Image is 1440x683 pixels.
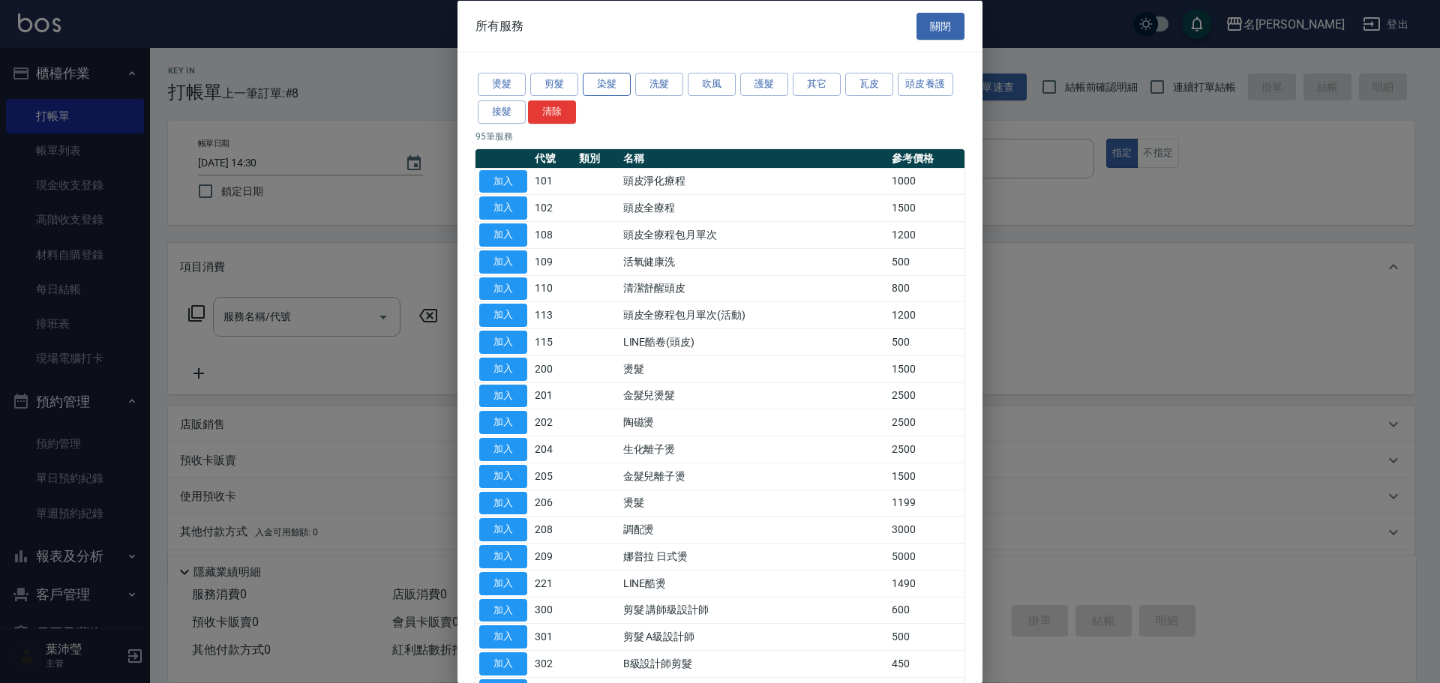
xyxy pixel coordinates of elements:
td: 頭皮全療程包月單次(活動) [619,301,888,328]
button: 加入 [479,223,527,247]
td: 金髮兒燙髮 [619,382,888,409]
th: 代號 [531,148,575,168]
button: 接髮 [478,100,526,123]
td: 1490 [888,570,964,597]
td: 102 [531,194,575,221]
td: 450 [888,650,964,677]
td: 110 [531,275,575,302]
td: 生化離子燙 [619,436,888,463]
td: B級設計師剪髮 [619,650,888,677]
button: 加入 [479,598,527,622]
td: 頭皮全療程 [619,194,888,221]
td: 500 [888,328,964,355]
td: 1500 [888,194,964,221]
button: 加入 [479,438,527,461]
th: 類別 [575,148,619,168]
button: 加入 [479,545,527,568]
td: 娜普拉 日式燙 [619,543,888,570]
td: 108 [531,221,575,248]
td: 221 [531,570,575,597]
button: 清除 [528,100,576,123]
td: 1500 [888,355,964,382]
td: 調配燙 [619,516,888,543]
button: 加入 [479,384,527,407]
button: 加入 [479,464,527,487]
td: 109 [531,248,575,275]
td: 1500 [888,463,964,490]
td: 301 [531,623,575,650]
td: 205 [531,463,575,490]
button: 吹風 [688,73,736,96]
td: 300 [531,597,575,624]
th: 名稱 [619,148,888,168]
p: 95 筆服務 [475,129,964,142]
button: 剪髮 [530,73,578,96]
button: 頭皮養護 [898,73,953,96]
td: 600 [888,597,964,624]
td: 頭皮淨化療程 [619,168,888,195]
td: 101 [531,168,575,195]
td: 201 [531,382,575,409]
td: 302 [531,650,575,677]
td: 208 [531,516,575,543]
button: 洗髮 [635,73,683,96]
td: 剪髮 A級設計師 [619,623,888,650]
td: 燙髮 [619,490,888,517]
td: 115 [531,328,575,355]
td: 800 [888,275,964,302]
button: 加入 [479,518,527,541]
button: 染髮 [583,73,631,96]
td: 2500 [888,382,964,409]
td: 2500 [888,436,964,463]
button: 加入 [479,331,527,354]
td: 2500 [888,409,964,436]
td: 3000 [888,516,964,543]
td: 206 [531,490,575,517]
td: 活氧健康洗 [619,248,888,275]
td: 500 [888,248,964,275]
td: 113 [531,301,575,328]
button: 瓦皮 [845,73,893,96]
td: LINE酷卷(頭皮) [619,328,888,355]
td: 5000 [888,543,964,570]
td: 金髮兒離子燙 [619,463,888,490]
button: 關閉 [916,12,964,40]
td: 陶磁燙 [619,409,888,436]
button: 燙髮 [478,73,526,96]
button: 加入 [479,625,527,649]
td: 1200 [888,301,964,328]
td: 500 [888,623,964,650]
td: 頭皮全療程包月單次 [619,221,888,248]
td: LINE酷燙 [619,570,888,597]
button: 加入 [479,169,527,193]
td: 202 [531,409,575,436]
button: 護髮 [740,73,788,96]
button: 加入 [479,304,527,327]
td: 1200 [888,221,964,248]
td: 清潔舒醒頭皮 [619,275,888,302]
button: 加入 [479,357,527,380]
button: 其它 [793,73,841,96]
button: 加入 [479,196,527,220]
span: 所有服務 [475,18,523,33]
td: 剪髮 講師級設計師 [619,597,888,624]
button: 加入 [479,250,527,273]
button: 加入 [479,652,527,676]
td: 200 [531,355,575,382]
button: 加入 [479,277,527,300]
td: 1000 [888,168,964,195]
td: 燙髮 [619,355,888,382]
td: 209 [531,543,575,570]
td: 1199 [888,490,964,517]
button: 加入 [479,491,527,514]
td: 204 [531,436,575,463]
button: 加入 [479,411,527,434]
button: 加入 [479,571,527,595]
th: 參考價格 [888,148,964,168]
